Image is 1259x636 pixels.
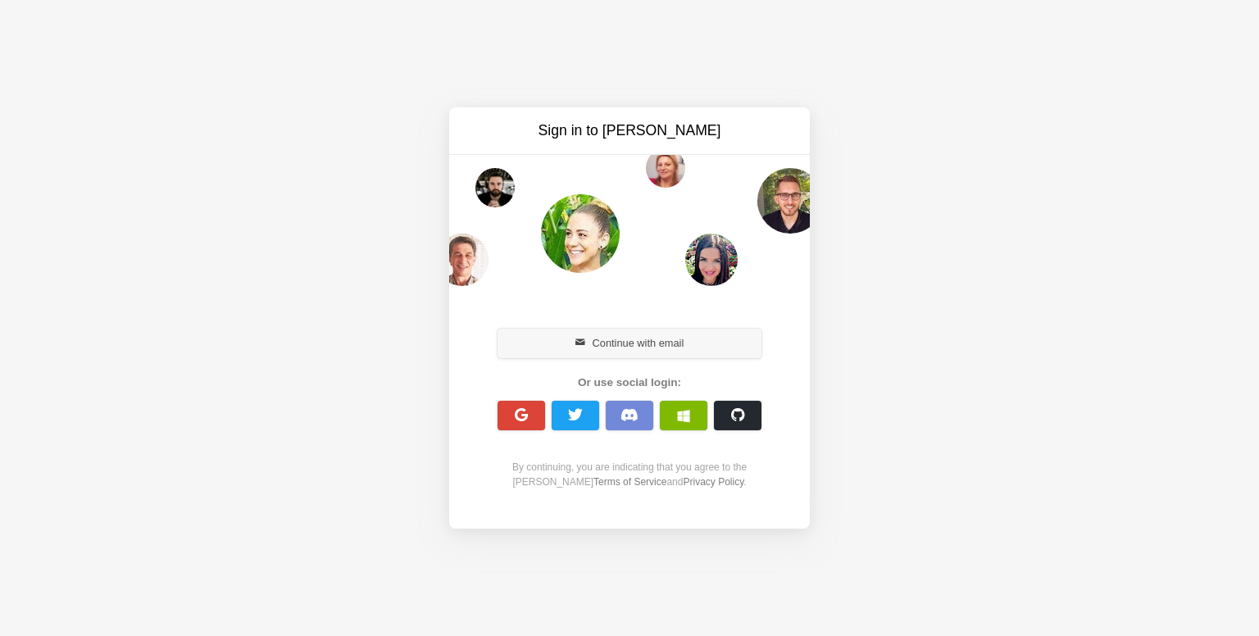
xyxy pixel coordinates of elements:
[489,375,770,391] div: Or use social login:
[489,460,770,489] div: By continuing, you are indicating that you agree to the [PERSON_NAME] and .
[593,476,666,488] a: Terms of Service
[498,329,761,358] button: Continue with email
[492,120,767,141] h3: Sign in to [PERSON_NAME]
[683,476,743,488] a: Privacy Policy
